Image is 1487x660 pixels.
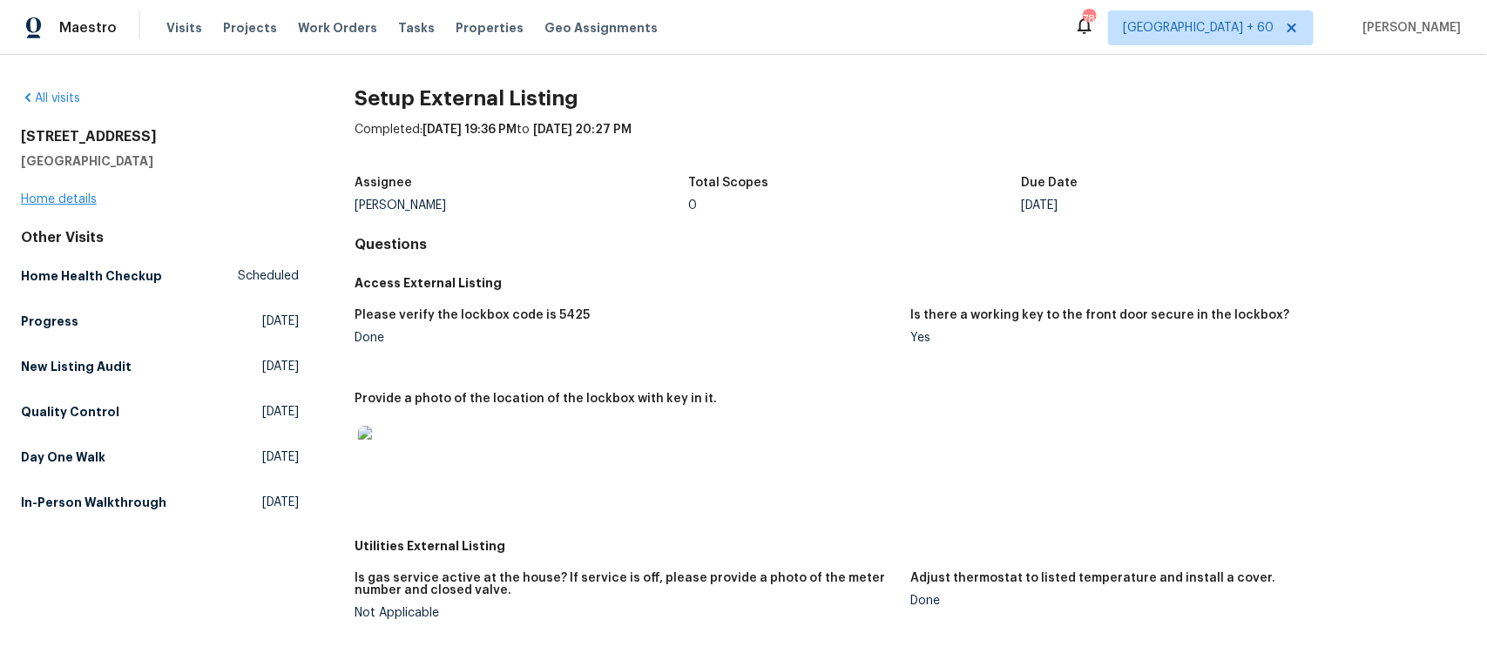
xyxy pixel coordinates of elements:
div: Not Applicable [355,607,896,619]
h5: Day One Walk [21,448,105,466]
h5: In-Person Walkthrough [21,494,166,511]
span: Tasks [398,22,435,34]
a: Quality Control[DATE] [21,396,299,428]
span: [DATE] [262,313,299,330]
span: [DATE] 20:27 PM [533,124,632,136]
a: Day One Walk[DATE] [21,441,299,473]
span: [DATE] 19:36 PM [422,124,517,136]
span: Scheduled [238,267,299,285]
div: 783 [1083,10,1095,28]
span: [GEOGRAPHIC_DATA] + 60 [1123,19,1274,37]
a: New Listing Audit[DATE] [21,351,299,382]
a: In-Person Walkthrough[DATE] [21,487,299,518]
h5: Quality Control [21,403,119,421]
h2: Setup External Listing [355,90,1466,107]
h5: Home Health Checkup [21,267,162,285]
div: Completed: to [355,121,1466,166]
div: Other Visits [21,229,299,246]
span: [DATE] [262,494,299,511]
span: [DATE] [262,448,299,466]
span: Geo Assignments [544,19,658,37]
span: Maestro [59,19,117,37]
h5: Adjust thermostat to listed temperature and install a cover. [910,572,1275,584]
a: Home details [21,193,97,205]
span: Projects [223,19,277,37]
h5: Total Scopes [688,177,768,189]
h5: New Listing Audit [21,358,132,375]
h4: Questions [355,236,1466,253]
div: Done [910,595,1452,607]
h5: Please verify the lockbox code is 5425 [355,309,590,321]
a: All visits [21,92,80,104]
div: 0 [688,199,1022,212]
div: Yes [910,332,1452,344]
div: [DATE] [1022,199,1355,212]
span: [DATE] [262,358,299,375]
h5: Assignee [355,177,412,189]
h5: Provide a photo of the location of the lockbox with key in it. [355,393,717,405]
h5: Progress [21,313,78,330]
span: Properties [456,19,524,37]
h5: Is there a working key to the front door secure in the lockbox? [910,309,1289,321]
div: Done [355,332,896,344]
span: Work Orders [298,19,377,37]
div: [PERSON_NAME] [355,199,688,212]
a: Home Health CheckupScheduled [21,260,299,292]
span: Visits [166,19,202,37]
a: Progress[DATE] [21,306,299,337]
h5: Access External Listing [355,274,1466,292]
span: [PERSON_NAME] [1355,19,1461,37]
span: [DATE] [262,403,299,421]
h2: [STREET_ADDRESS] [21,128,299,145]
h5: Utilities External Listing [355,537,1466,555]
h5: [GEOGRAPHIC_DATA] [21,152,299,170]
h5: Due Date [1022,177,1078,189]
h5: Is gas service active at the house? If service is off, please provide a photo of the meter number... [355,572,896,596]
